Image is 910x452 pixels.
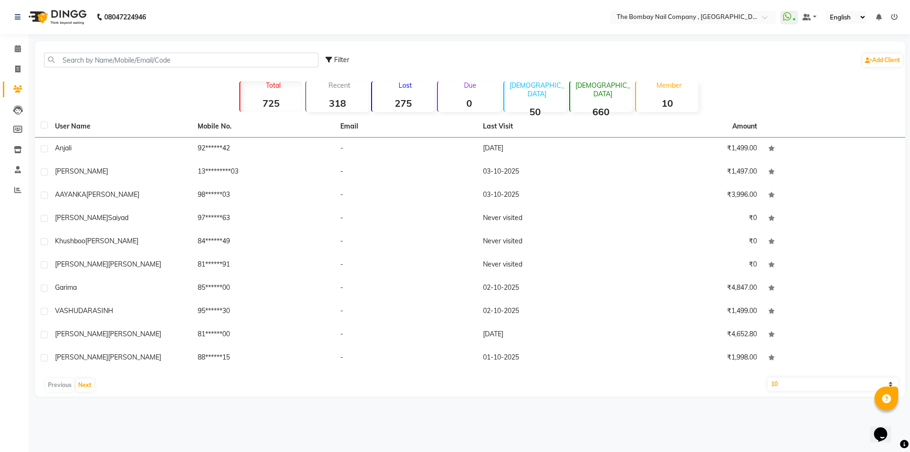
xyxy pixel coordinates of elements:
[574,81,632,98] p: [DEMOGRAPHIC_DATA]
[49,116,192,138] th: User Name
[477,300,620,323] td: 02-10-2025
[55,260,108,268] span: [PERSON_NAME]
[477,254,620,277] td: Never visited
[335,184,477,207] td: -
[727,116,763,137] th: Amount
[244,81,302,90] p: Total
[477,184,620,207] td: 03-10-2025
[55,144,72,152] span: anjali
[335,254,477,277] td: -
[477,138,620,161] td: [DATE]
[335,138,477,161] td: -
[310,81,368,90] p: Recent
[620,161,763,184] td: ₹1,497.00
[372,97,434,109] strong: 275
[335,323,477,347] td: -
[640,81,698,90] p: Member
[55,237,85,245] span: Khushboo
[108,213,128,222] span: Saiyad
[620,138,763,161] td: ₹1,499.00
[477,207,620,231] td: Never visited
[620,323,763,347] td: ₹4,652.80
[620,347,763,370] td: ₹1,998.00
[76,378,94,392] button: Next
[477,277,620,300] td: 02-10-2025
[508,81,566,98] p: [DEMOGRAPHIC_DATA]
[335,300,477,323] td: -
[97,306,113,315] span: SINH
[620,300,763,323] td: ₹1,499.00
[55,167,108,175] span: [PERSON_NAME]
[870,414,901,443] iframe: chat widget
[620,277,763,300] td: ₹4,847.00
[620,207,763,231] td: ₹0
[192,116,335,138] th: Mobile No.
[335,161,477,184] td: -
[504,106,566,118] strong: 50
[55,190,86,199] span: AAYANKA
[620,254,763,277] td: ₹0
[335,277,477,300] td: -
[24,4,89,30] img: logo
[335,231,477,254] td: -
[55,306,97,315] span: VASHUDARA
[477,323,620,347] td: [DATE]
[108,260,161,268] span: [PERSON_NAME]
[108,353,161,361] span: [PERSON_NAME]
[376,81,434,90] p: Lost
[335,347,477,370] td: -
[863,54,902,67] a: Add Client
[306,97,368,109] strong: 318
[636,97,698,109] strong: 10
[570,106,632,118] strong: 660
[85,237,138,245] span: [PERSON_NAME]
[477,161,620,184] td: 03-10-2025
[477,116,620,138] th: Last Visit
[335,207,477,231] td: -
[55,283,77,292] span: garima
[55,330,108,338] span: [PERSON_NAME]
[438,97,500,109] strong: 0
[334,55,349,64] span: Filter
[335,116,477,138] th: Email
[477,347,620,370] td: 01-10-2025
[620,231,763,254] td: ₹0
[108,330,161,338] span: [PERSON_NAME]
[86,190,139,199] span: [PERSON_NAME]
[477,231,620,254] td: Never visited
[55,213,108,222] span: [PERSON_NAME]
[44,53,318,67] input: Search by Name/Mobile/Email/Code
[55,353,108,361] span: [PERSON_NAME]
[104,4,146,30] b: 08047224946
[620,184,763,207] td: ₹3,996.00
[240,97,302,109] strong: 725
[440,81,500,90] p: Due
